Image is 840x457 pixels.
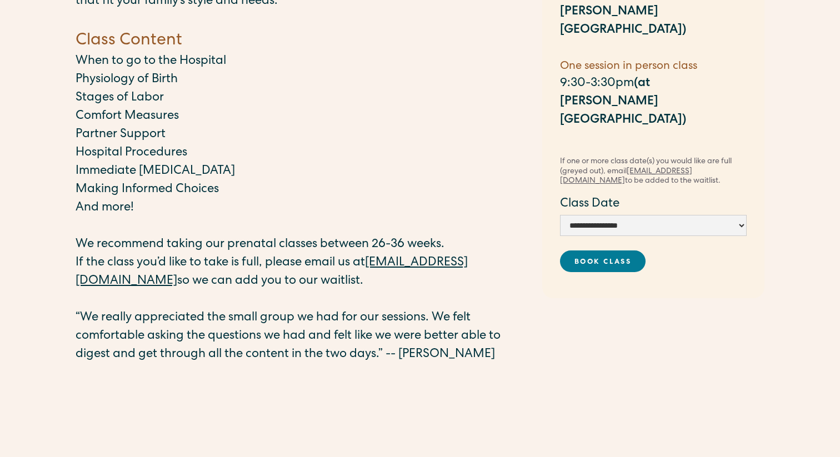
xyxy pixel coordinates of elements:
strong: (at [PERSON_NAME][GEOGRAPHIC_DATA]) [560,78,686,127]
h5: One session in person class [560,58,747,75]
p: ‍ [560,130,747,148]
p: If the class you’d like to take is full, please email us at so we can add you to our waitlist. [76,254,531,291]
p: We recommend taking our prenatal classes between 26-36 weeks. [76,236,531,254]
p: 9:30-3:30pm [560,75,747,130]
p: Making Informed Choices [76,181,531,199]
p: ‍ [560,40,747,58]
p: ‍ [76,218,531,236]
p: When to go to the Hospital [76,53,531,71]
p: And more! [76,199,531,218]
p: Physiology of Birth [76,71,531,89]
h4: Class Content [76,29,531,53]
label: Class Date [560,195,747,214]
p: ‍ [76,11,531,29]
a: Book Class [560,250,646,272]
p: ‍ [76,364,531,383]
p: Stages of Labor [76,89,531,108]
div: If one or more class date(s) you would like are full (greyed out), email to be added to the waitl... [560,157,747,187]
p: Hospital Procedures [76,144,531,163]
p: ‍ [76,291,531,309]
p: Partner Support [76,126,531,144]
p: “We really appreciated the small group we had for our sessions. We felt comfortable asking the qu... [76,309,531,364]
p: ‍ [76,383,531,401]
a: [EMAIL_ADDRESS][DOMAIN_NAME] [76,257,468,288]
p: Comfort Measures [76,108,531,126]
p: Immediate [MEDICAL_DATA] [76,163,531,181]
